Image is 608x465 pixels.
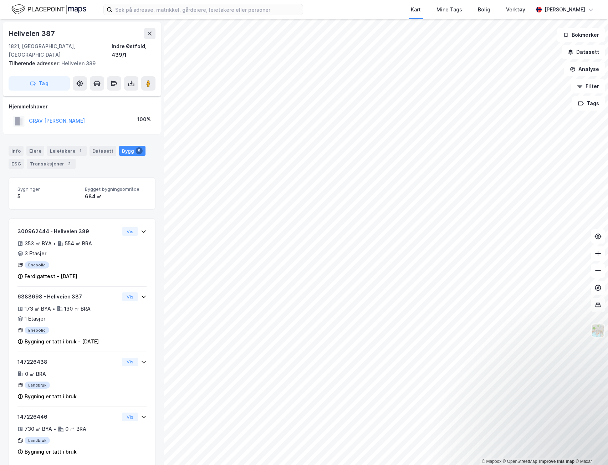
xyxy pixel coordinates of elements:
[25,249,46,258] div: 3 Etasjer
[25,425,52,433] div: 730 ㎡ BYA
[478,5,490,14] div: Bolig
[17,358,119,366] div: 147226438
[25,448,77,456] div: Bygning er tatt i bruk
[9,76,70,91] button: Tag
[25,392,77,401] div: Bygning er tatt i bruk
[564,62,605,76] button: Analyse
[85,192,147,201] div: 684 ㎡
[112,4,303,15] input: Søk på adresse, matrikkel, gårdeiere, leietakere eller personer
[85,186,147,192] span: Bygget bygningsområde
[25,370,46,378] div: 0 ㎡ BRA
[9,102,155,111] div: Hjemmelshaver
[25,337,99,346] div: Bygning er tatt i bruk - [DATE]
[482,459,501,464] a: Mapbox
[65,425,86,433] div: 0 ㎡ BRA
[17,292,119,301] div: 6388698 - Heliveien 387
[503,459,537,464] a: OpenStreetMap
[9,146,24,156] div: Info
[112,42,155,59] div: Indre Østfold, 439/1
[53,241,56,246] div: •
[9,159,24,169] div: ESG
[137,115,151,124] div: 100%
[571,79,605,93] button: Filter
[17,186,79,192] span: Bygninger
[557,28,605,42] button: Bokmerker
[27,159,76,169] div: Transaksjoner
[122,358,138,366] button: Vis
[539,459,574,464] a: Improve this map
[47,146,87,156] div: Leietakere
[9,28,56,39] div: Heliveien 387
[411,5,421,14] div: Kart
[53,426,56,432] div: •
[25,239,52,248] div: 353 ㎡ BYA
[122,292,138,301] button: Vis
[436,5,462,14] div: Mine Tags
[545,5,585,14] div: [PERSON_NAME]
[122,413,138,421] button: Vis
[25,315,45,323] div: 1 Etasjer
[9,59,150,68] div: Heliveien 389
[572,96,605,111] button: Tags
[26,146,44,156] div: Eiere
[66,160,73,167] div: 2
[122,227,138,236] button: Vis
[64,305,91,313] div: 130 ㎡ BRA
[25,272,77,281] div: Ferdigattest - [DATE]
[11,3,86,16] img: logo.f888ab2527a4732fd821a326f86c7f29.svg
[65,239,92,248] div: 554 ㎡ BRA
[562,45,605,59] button: Datasett
[25,305,51,313] div: 173 ㎡ BYA
[136,147,143,154] div: 5
[77,147,84,154] div: 1
[506,5,525,14] div: Verktøy
[9,60,61,66] span: Tilhørende adresser:
[9,42,112,59] div: 1821, [GEOGRAPHIC_DATA], [GEOGRAPHIC_DATA]
[90,146,116,156] div: Datasett
[17,227,119,236] div: 300962444 - Heliveien 389
[17,192,79,201] div: 5
[119,146,145,156] div: Bygg
[17,413,119,421] div: 147226446
[591,324,605,337] img: Z
[52,306,55,312] div: •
